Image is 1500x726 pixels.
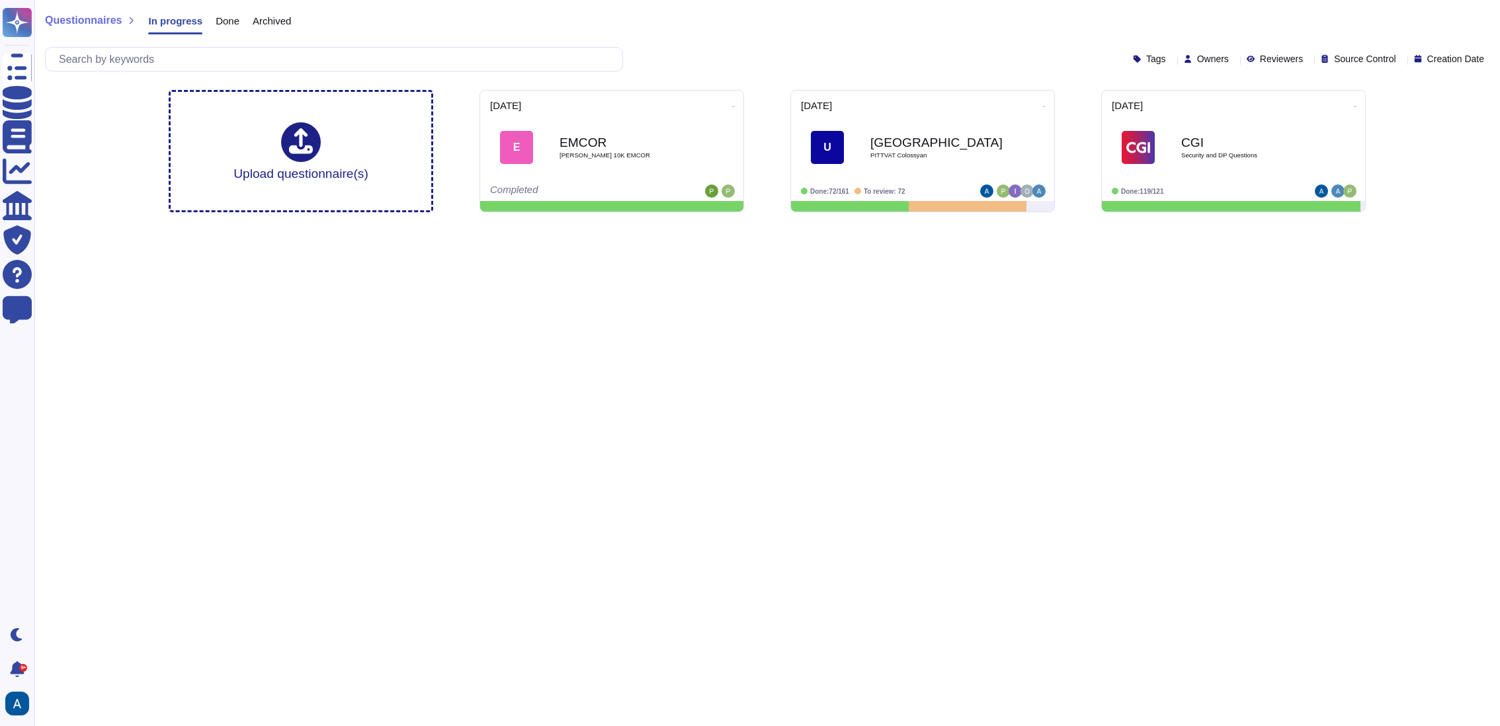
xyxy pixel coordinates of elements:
span: Questionnaires [45,15,122,26]
span: Creation Date [1427,54,1484,63]
img: Logo [1122,131,1155,164]
img: user [997,184,1010,198]
img: user [705,184,718,198]
span: Done: 72/161 [810,188,849,195]
span: [DATE] [1112,101,1143,110]
img: user [1021,184,1034,198]
b: EMCOR [560,136,692,149]
div: Completed [490,184,652,198]
img: user [1315,184,1328,198]
span: Reviewers [1260,54,1303,63]
img: user [980,184,993,198]
span: [PERSON_NAME] 10K EMCOR [560,152,692,159]
img: user [722,184,735,198]
span: Done [216,16,239,26]
span: To review: 72 [864,188,905,195]
span: In progress [148,16,202,26]
img: user [5,692,29,715]
span: Done: 119/121 [1121,188,1164,195]
img: user [1343,184,1356,198]
span: Source Control [1334,54,1396,63]
span: [DATE] [490,101,521,110]
span: [DATE] [801,101,832,110]
div: E [500,131,533,164]
img: user [1009,184,1022,198]
b: [GEOGRAPHIC_DATA] [870,136,1003,149]
b: CGI [1181,136,1313,149]
span: Security and DP Questions [1181,152,1313,159]
div: U [811,131,844,164]
input: Search by keywords [52,48,622,71]
span: Tags [1146,54,1166,63]
span: PITTVAT Colossyan [870,152,1003,159]
img: user [1331,184,1345,198]
div: Upload questionnaire(s) [233,122,368,180]
span: Archived [253,16,291,26]
div: 9+ [19,664,27,672]
span: Owners [1197,54,1229,63]
img: user [1032,184,1046,198]
button: user [3,689,38,718]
